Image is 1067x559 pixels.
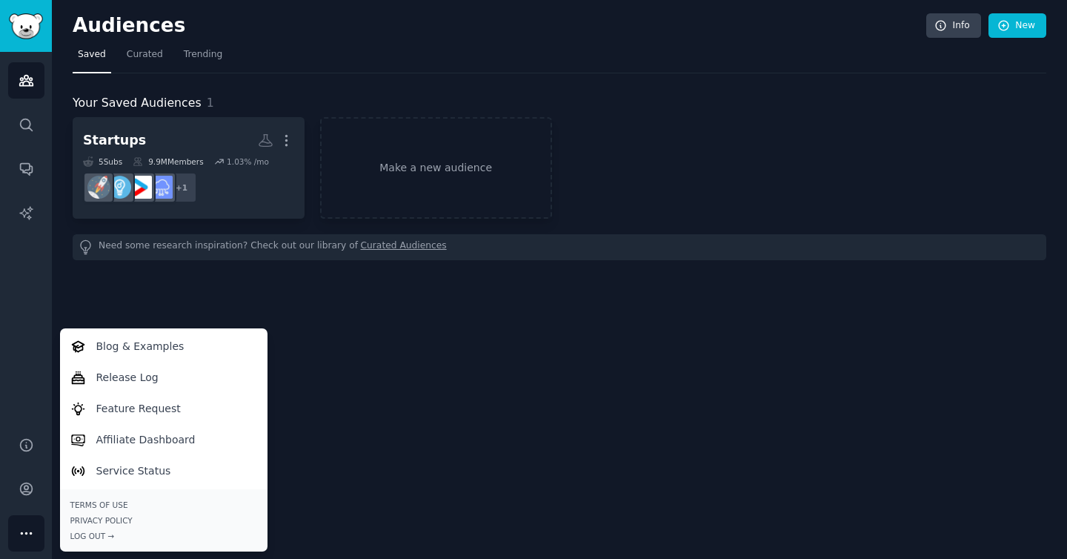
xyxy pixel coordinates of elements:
[70,531,257,541] div: Log Out →
[73,117,305,219] a: Startups5Subs9.9MMembers1.03% /mo+1SaaSstartupEntrepreneurstartups
[70,515,257,526] a: Privacy Policy
[73,14,926,38] h2: Audiences
[9,13,43,39] img: GummySearch logo
[70,500,257,510] a: Terms of Use
[179,43,227,73] a: Trending
[62,455,265,486] a: Service Status
[83,156,122,167] div: 5 Sub s
[926,13,981,39] a: Info
[133,156,203,167] div: 9.9M Members
[78,48,106,62] span: Saved
[320,117,552,219] a: Make a new audience
[227,156,269,167] div: 1.03 % /mo
[361,239,447,255] a: Curated Audiences
[166,172,197,203] div: + 1
[96,432,196,448] p: Affiliate Dashboard
[62,424,265,455] a: Affiliate Dashboard
[62,331,265,362] a: Blog & Examples
[129,176,152,199] img: startup
[73,43,111,73] a: Saved
[62,393,265,424] a: Feature Request
[73,234,1046,260] div: Need some research inspiration? Check out our library of
[150,176,173,199] img: SaaS
[96,370,159,386] p: Release Log
[62,362,265,393] a: Release Log
[988,13,1046,39] a: New
[96,463,171,479] p: Service Status
[96,339,185,354] p: Blog & Examples
[83,131,146,150] div: Startups
[127,48,163,62] span: Curated
[108,176,131,199] img: Entrepreneur
[87,176,110,199] img: startups
[207,96,214,110] span: 1
[96,401,181,417] p: Feature Request
[122,43,168,73] a: Curated
[73,94,202,113] span: Your Saved Audiences
[184,48,222,62] span: Trending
